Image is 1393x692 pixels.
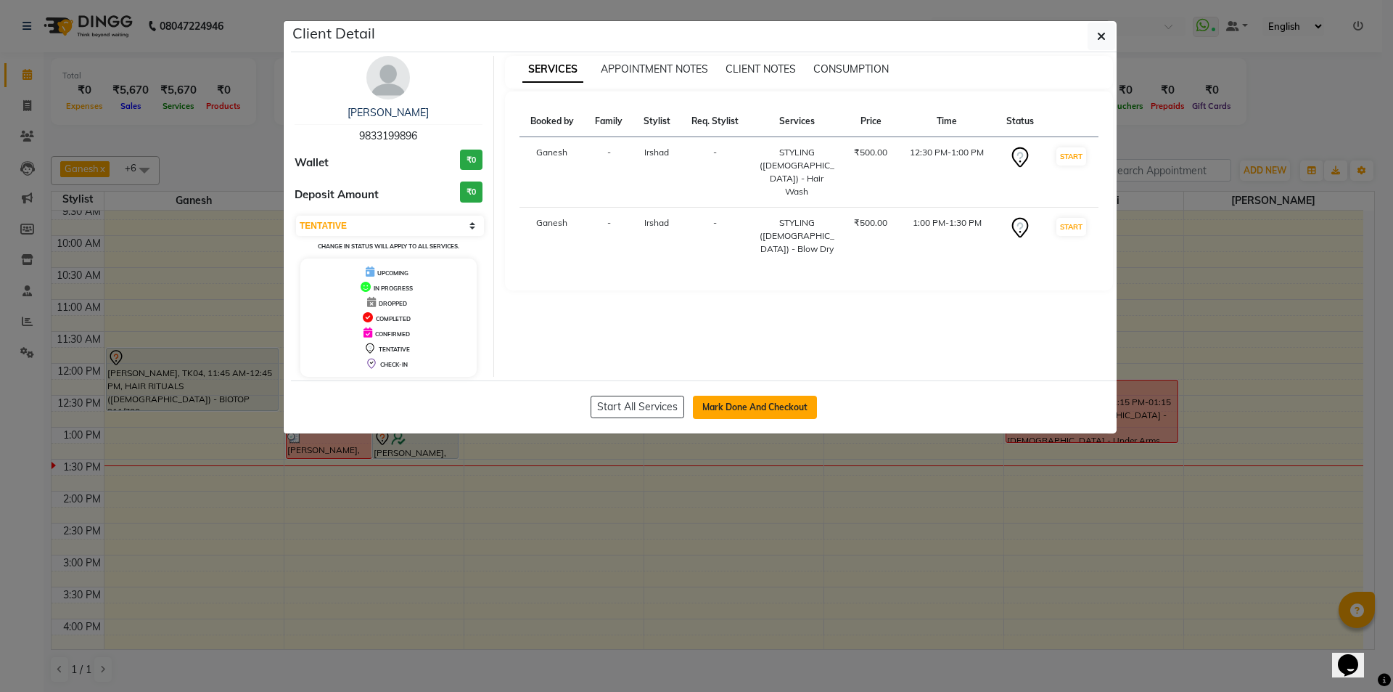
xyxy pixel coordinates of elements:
[295,155,329,171] span: Wallet
[519,106,585,137] th: Booked by
[813,62,889,76] span: CONSUMPTION
[852,216,889,229] div: ₹500.00
[898,208,996,265] td: 1:00 PM-1:30 PM
[295,187,379,203] span: Deposit Amount
[591,396,684,418] button: Start All Services
[996,106,1045,137] th: Status
[844,106,898,137] th: Price
[519,208,585,265] td: Ganesh
[348,106,429,119] a: [PERSON_NAME]
[1056,147,1086,166] button: START
[460,150,482,171] h3: ₹0
[681,137,750,208] td: -
[898,106,996,137] th: Time
[318,243,459,250] small: Change in status will apply to all services.
[375,330,410,338] span: CONFIRMED
[681,106,750,137] th: Req. Stylist
[693,396,817,419] button: Mark Done And Checkout
[376,315,411,322] span: COMPLETED
[1056,218,1086,236] button: START
[585,208,633,265] td: -
[519,137,585,208] td: Ganesh
[460,182,482,203] h3: ₹0
[377,269,408,277] span: UPCOMING
[759,146,835,198] div: STYLING ([DEMOGRAPHIC_DATA]) - Hair Wash
[379,346,410,353] span: TENTATIVE
[633,106,681,137] th: Stylist
[380,361,408,368] span: CHECK-IN
[359,129,417,142] span: 9833199896
[644,217,669,228] span: Irshad
[366,56,410,99] img: avatar
[522,57,583,83] span: SERVICES
[374,285,413,292] span: IN PROGRESS
[1332,634,1378,677] iframe: chat widget
[292,23,375,44] h5: Client Detail
[759,216,835,256] div: STYLING ([DEMOGRAPHIC_DATA]) - Blow Dry
[898,137,996,208] td: 12:30 PM-1:00 PM
[601,62,708,76] span: APPOINTMENT NOTES
[585,106,633,137] th: Family
[726,62,796,76] span: CLIENT NOTES
[585,137,633,208] td: -
[681,208,750,265] td: -
[644,147,669,158] span: Irshad
[852,146,889,159] div: ₹500.00
[750,106,844,137] th: Services
[379,300,407,307] span: DROPPED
